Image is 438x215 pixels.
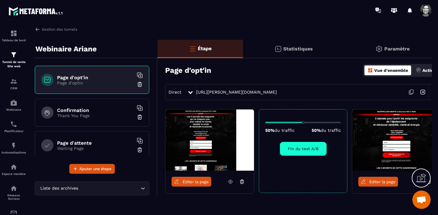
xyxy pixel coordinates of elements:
button: Fin du test A/B [280,142,327,156]
p: Thank You Page [57,113,133,118]
img: formation [10,30,17,37]
img: automations [10,142,17,149]
h3: Page d'opt'in [165,66,211,75]
span: Direct [168,90,181,95]
div: Search for option [35,181,149,195]
p: Webinaire Ariane [35,43,97,55]
h6: Page d'opt'in [57,75,133,80]
h6: Confirmation [57,107,133,113]
img: image [165,109,254,171]
img: dashboard-orange.40269519.svg [367,68,373,73]
img: social-network [10,185,17,192]
p: Waiting Page [57,146,133,151]
p: Espace membre [2,172,26,176]
span: Liste des archives [39,185,79,192]
a: [URL][PERSON_NAME][DOMAIN_NAME] [196,90,277,95]
p: CRM [2,87,26,90]
img: bars-o.4a397970.svg [189,45,196,52]
p: Étape [198,46,212,51]
img: trash [137,81,143,87]
span: du traffic [321,128,341,133]
p: Webinaire [2,108,26,111]
img: automations [10,163,17,171]
a: Éditer la page [358,177,398,187]
a: formationformationCRM [2,73,26,95]
img: trash [137,147,143,153]
a: automationsautomationsAutomatisations [2,137,26,159]
a: formationformationTunnel de vente Site web [2,46,26,73]
h6: Page d'attente [57,140,133,146]
p: Paramètre [384,46,410,52]
img: actions.d6e523a2.png [416,68,421,73]
p: Tableau de bord [2,39,26,42]
img: formation [10,51,17,58]
span: Éditer la page [369,180,396,184]
p: Page d'optin [57,80,133,85]
span: Ajouter une étape [79,166,111,172]
span: du traffic [274,128,295,133]
a: social-networksocial-networkRéseaux Sociaux [2,180,26,205]
a: Gestion des tunnels [35,27,77,32]
p: 50% [312,128,341,133]
img: logo [9,6,63,17]
img: formation [10,78,17,85]
img: stats.20deebd0.svg [274,45,282,53]
a: schedulerschedulerPlanificateur [2,116,26,137]
a: automationsautomationsWebinaire [2,95,26,116]
span: Éditer la page [183,180,209,184]
img: trash [137,114,143,120]
p: Statistiques [283,46,313,52]
button: Ajouter une étape [69,164,115,174]
a: automationsautomationsEspace membre [2,159,26,180]
p: 50% [265,128,295,133]
p: Actions [422,68,438,73]
div: Ouvrir le chat [412,191,431,209]
p: Planificateur [2,129,26,133]
img: scheduler [10,120,17,128]
p: Vue d'ensemble [374,68,408,73]
a: Éditer la page [172,177,211,187]
img: arrow-next.bcc2205e.svg [417,86,429,98]
p: Automatisations [2,151,26,154]
img: setting-gr.5f69749f.svg [375,45,383,53]
img: arrow [35,27,40,32]
p: Tunnel de vente Site web [2,60,26,69]
img: automations [10,99,17,106]
p: Réseaux Sociaux [2,194,26,200]
a: formationformationTableau de bord [2,25,26,46]
input: Search for option [79,185,139,192]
